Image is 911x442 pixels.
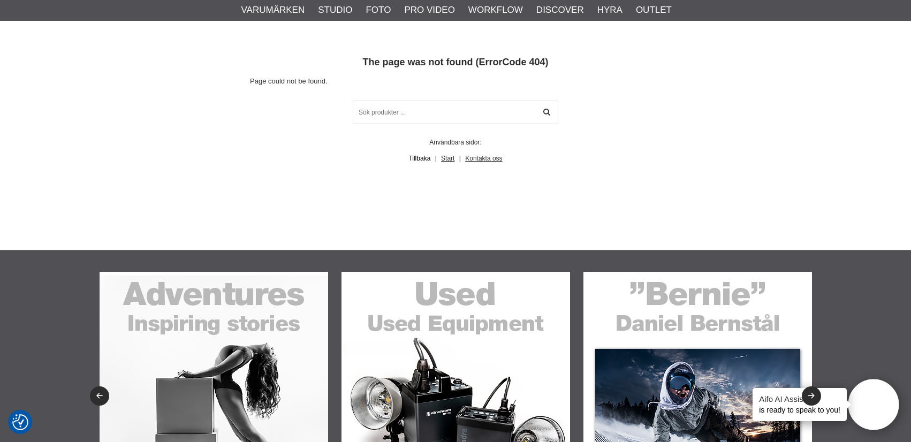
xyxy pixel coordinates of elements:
[408,155,430,162] a: Tillbaka
[802,386,821,406] button: Next
[465,155,502,162] a: Kontakta oss
[12,414,28,430] img: Revisit consent button
[366,3,391,17] a: Foto
[404,3,454,17] a: Pro Video
[250,56,661,69] h1: The page was not found (ErrorCode 404)
[241,3,305,17] a: Varumärken
[536,3,584,17] a: Discover
[318,3,352,17] a: Studio
[535,101,558,124] a: Sök
[353,101,558,124] input: Sök produkter ...
[429,139,481,146] span: Användbara sidor:
[636,3,672,17] a: Outlet
[468,3,523,17] a: Workflow
[250,76,661,87] p: Page could not be found.
[12,413,28,432] button: Samtyckesinställningar
[759,393,840,405] h4: Aifo AI Assistant
[753,388,847,421] div: is ready to speak to you!
[597,3,622,17] a: Hyra
[90,386,109,406] button: Previous
[441,155,454,162] a: Start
